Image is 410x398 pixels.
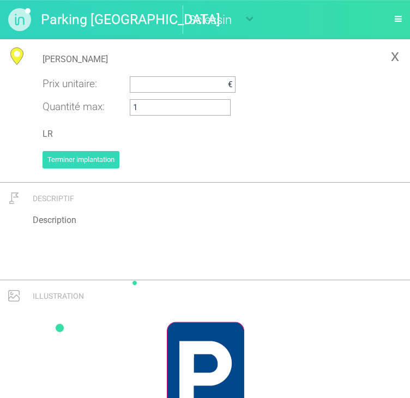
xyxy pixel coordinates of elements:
[43,99,124,114] label: Quantité max :
[41,5,177,34] a: Parking [GEOGRAPHIC_DATA]
[8,290,20,301] img: IMP_ICON_integration.svg
[33,292,84,300] span: Illustration
[43,47,368,71] input: Nom
[43,151,119,168] button: Terminer implantation
[43,122,368,146] input: Référence
[385,45,405,67] a: x
[43,76,124,91] label: Prix unitaire :
[228,80,232,89] span: €
[9,192,19,204] img: IMP_ICON_emplacement.svg
[33,194,74,203] span: Descriptif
